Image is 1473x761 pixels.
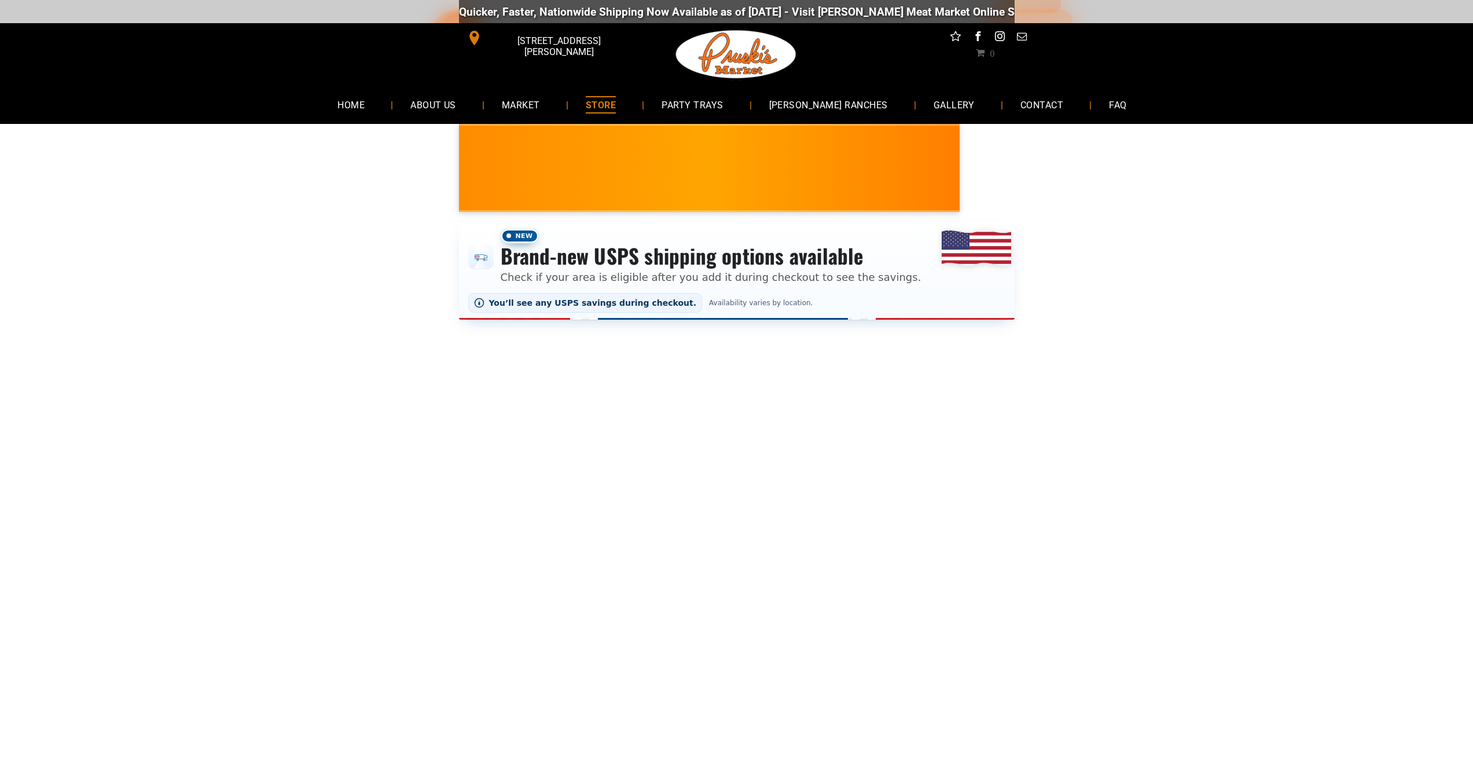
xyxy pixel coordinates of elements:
a: GALLERY [916,89,992,120]
a: CONTACT [1003,89,1081,120]
h3: Brand-new USPS shipping options available [501,243,921,269]
span: Availability varies by location. [707,299,815,307]
span: You’ll see any USPS savings during checkout. [489,298,697,308]
a: [PERSON_NAME] RANCHES [752,89,905,120]
span: 0 [990,48,994,57]
a: PARTY TRAYS [644,89,740,120]
img: Pruski-s+Market+HQ+Logo2-1920w.png [674,23,799,86]
span: New [501,229,539,243]
a: HOME [320,89,382,120]
a: MARKET [484,89,557,120]
a: STORE [568,89,633,120]
a: ABOUT US [393,89,473,120]
a: [STREET_ADDRESS][PERSON_NAME] [459,29,636,47]
p: Check if your area is eligible after you add it during checkout to see the savings. [501,269,921,285]
span: [STREET_ADDRESS][PERSON_NAME] [484,30,633,63]
span: [PERSON_NAME] MARKET [912,176,1140,195]
div: Shipping options announcement [459,221,1015,320]
a: instagram [992,29,1007,47]
div: Quicker, Faster, Nationwide Shipping Now Available as of [DATE] - Visit [PERSON_NAME] Meat Market... [424,5,1125,19]
a: email [1014,29,1029,47]
a: Social network [948,29,963,47]
a: facebook [970,29,985,47]
a: FAQ [1092,89,1144,120]
a: [DOMAIN_NAME][URL] [1013,5,1125,19]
